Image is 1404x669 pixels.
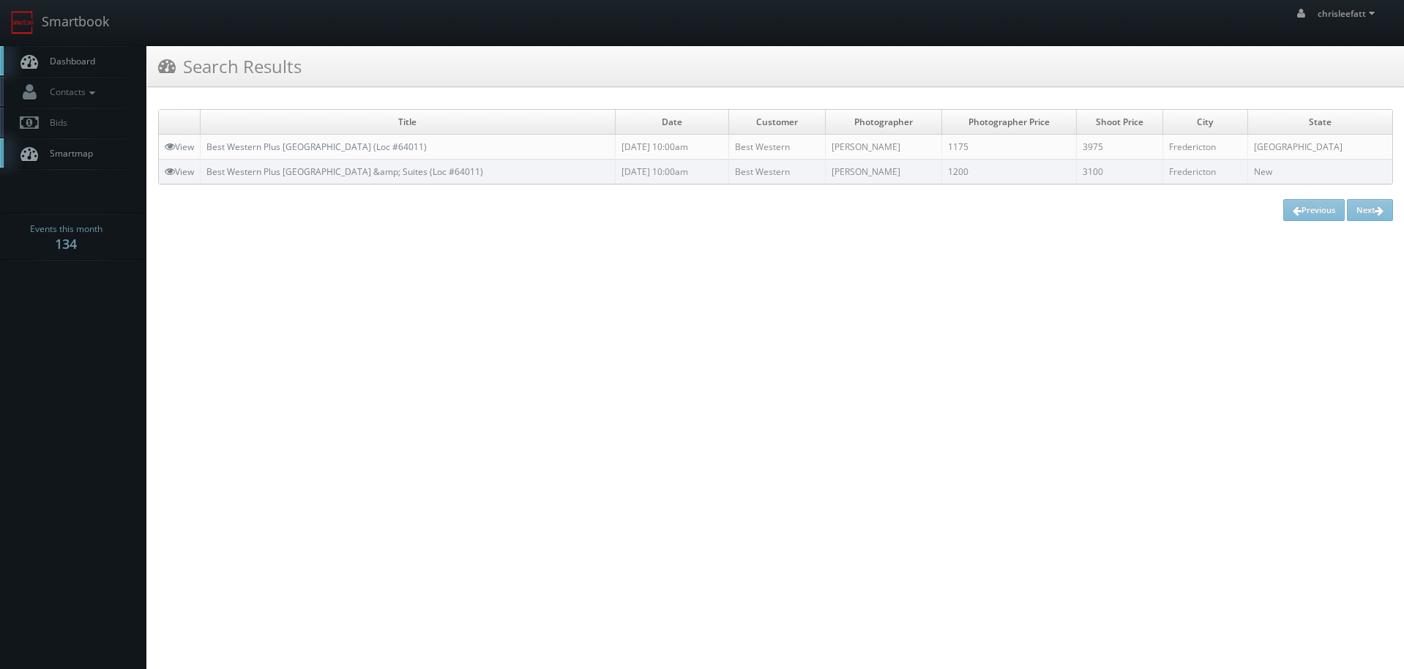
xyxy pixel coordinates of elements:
[826,135,942,160] td: [PERSON_NAME]
[942,135,1077,160] td: 1175
[42,86,99,98] span: Contacts
[615,110,728,135] td: Date
[1248,110,1392,135] td: State
[615,160,728,184] td: [DATE] 10:00am
[729,110,826,135] td: Customer
[1077,110,1163,135] td: Shoot Price
[942,160,1077,184] td: 1200
[826,110,942,135] td: Photographer
[826,160,942,184] td: [PERSON_NAME]
[165,165,194,178] a: View
[1318,7,1379,20] span: chrisleefatt
[1162,160,1247,184] td: Fredericton
[158,53,302,79] h3: Search Results
[1162,135,1247,160] td: Fredericton
[206,141,427,153] a: Best Western Plus [GEOGRAPHIC_DATA] (Loc #64011)
[201,110,616,135] td: Title
[615,135,728,160] td: [DATE] 10:00am
[1248,160,1392,184] td: New
[165,141,194,153] a: View
[42,147,93,160] span: Smartmap
[1077,135,1163,160] td: 3975
[729,135,826,160] td: Best Western
[1248,135,1392,160] td: [GEOGRAPHIC_DATA]
[1077,160,1163,184] td: 3100
[42,116,67,129] span: Bids
[942,110,1077,135] td: Photographer Price
[30,222,102,236] span: Events this month
[729,160,826,184] td: Best Western
[11,11,34,34] img: smartbook-logo.png
[1162,110,1247,135] td: City
[42,55,95,67] span: Dashboard
[55,235,77,253] strong: 134
[206,165,483,178] a: Best Western Plus [GEOGRAPHIC_DATA] &amp; Suites (Loc #64011)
